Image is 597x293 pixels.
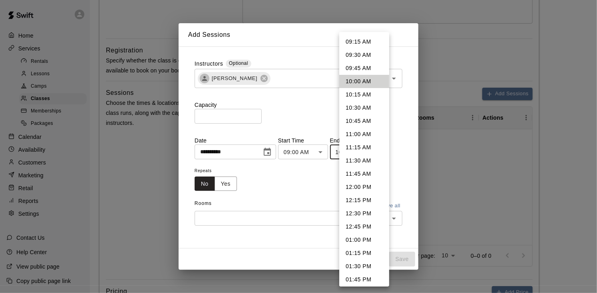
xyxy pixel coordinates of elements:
li: 11:00 AM [339,128,389,141]
li: 01:30 PM [339,260,389,273]
li: 09:30 AM [339,48,389,62]
li: 12:15 PM [339,194,389,207]
li: 11:30 AM [339,154,389,167]
li: 09:45 AM [339,62,389,75]
li: 12:00 PM [339,181,389,194]
li: 12:30 PM [339,207,389,220]
li: 01:45 PM [339,273,389,286]
li: 10:45 AM [339,114,389,128]
li: 10:30 AM [339,101,389,114]
li: 11:15 AM [339,141,389,154]
li: 01:00 PM [339,233,389,247]
li: 10:15 AM [339,88,389,101]
li: 11:45 AM [339,167,389,181]
li: 12:45 PM [339,220,389,233]
li: 09:15 AM [339,35,389,48]
li: 10:00 AM [339,75,389,88]
li: 01:15 PM [339,247,389,260]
